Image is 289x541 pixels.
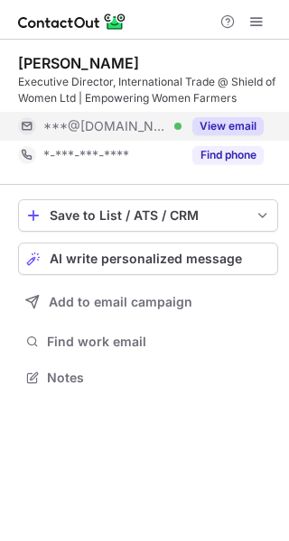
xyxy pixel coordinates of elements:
div: [PERSON_NAME] [18,54,139,72]
button: Reveal Button [192,117,264,135]
div: Save to List / ATS / CRM [50,208,247,223]
button: Add to email campaign [18,286,278,318]
button: AI write personalized message [18,243,278,275]
button: Find work email [18,329,278,354]
span: Find work email [47,334,271,350]
span: Notes [47,370,271,386]
div: Executive Director, International Trade @ Shield of Women Ltd | Empowering Women Farmers [18,74,278,106]
span: Add to email campaign [49,295,192,309]
span: ***@[DOMAIN_NAME] [43,118,168,134]
button: save-profile-one-click [18,199,278,232]
span: AI write personalized message [50,252,242,266]
img: ContactOut v5.3.10 [18,11,126,32]
button: Notes [18,365,278,390]
button: Reveal Button [192,146,264,164]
